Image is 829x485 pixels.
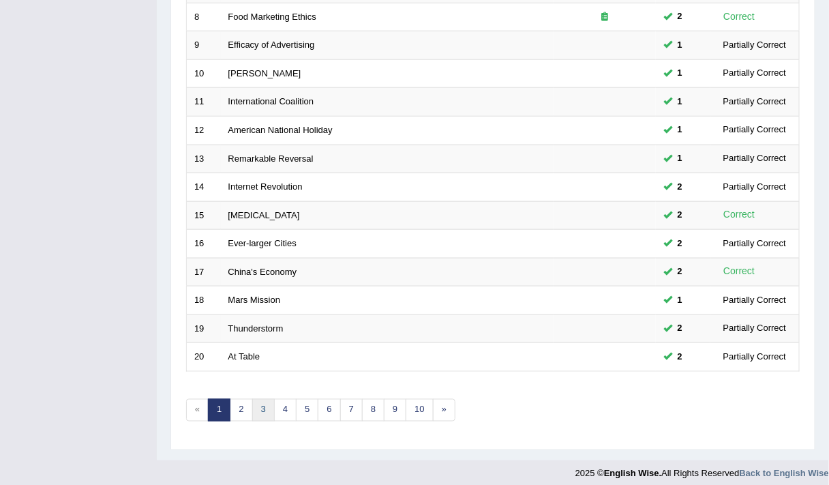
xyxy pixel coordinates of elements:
[718,9,761,25] div: Correct
[406,399,433,422] a: 10
[228,96,314,106] a: International Coalition
[718,180,792,194] div: Partially Correct
[187,31,221,60] td: 9
[228,267,297,277] a: China's Economy
[228,68,301,78] a: [PERSON_NAME]
[340,399,363,422] a: 7
[228,238,297,248] a: Ever-larger Cities
[187,145,221,173] td: 13
[187,230,221,259] td: 16
[718,207,761,223] div: Correct
[672,151,688,166] span: You can still take this question
[718,321,792,336] div: Partially Correct
[187,201,221,230] td: 15
[187,343,221,372] td: 20
[187,88,221,117] td: 11
[718,151,792,166] div: Partially Correct
[718,350,792,364] div: Partially Correct
[718,264,761,280] div: Correct
[274,399,297,422] a: 4
[228,125,333,135] a: American National Holiday
[228,40,315,50] a: Efficacy of Advertising
[228,181,303,192] a: Internet Revolution
[718,293,792,308] div: Partially Correct
[672,237,688,251] span: You can still take this question
[186,399,209,422] span: «
[718,237,792,251] div: Partially Correct
[433,399,455,422] a: »
[187,314,221,343] td: 19
[187,116,221,145] td: 12
[672,10,688,24] span: You can still take this question
[228,12,316,22] a: Food Marketing Ethics
[672,38,688,53] span: You can still take this question
[672,350,688,364] span: You can still take this question
[228,351,260,362] a: At Table
[384,399,406,422] a: 9
[672,66,688,80] span: You can still take this question
[672,123,688,137] span: You can still take this question
[561,11,648,24] div: Exam occurring question
[230,399,252,422] a: 2
[187,173,221,202] td: 14
[228,153,314,164] a: Remarkable Reversal
[187,258,221,286] td: 17
[228,295,281,305] a: Mars Mission
[672,293,688,308] span: You can still take this question
[718,66,792,80] div: Partially Correct
[604,469,661,479] strong: English Wise.
[228,210,300,220] a: [MEDICAL_DATA]
[740,469,829,479] a: Back to English Wise
[718,123,792,137] div: Partially Correct
[187,286,221,315] td: 18
[208,399,230,422] a: 1
[187,59,221,88] td: 10
[362,399,385,422] a: 8
[228,323,284,334] a: Thunderstorm
[187,3,221,31] td: 8
[718,38,792,53] div: Partially Correct
[672,321,688,336] span: You can still take this question
[672,95,688,109] span: You can still take this question
[718,95,792,109] div: Partially Correct
[318,399,340,422] a: 6
[672,208,688,222] span: You can still take this question
[672,265,688,279] span: You can still take this question
[252,399,275,422] a: 3
[672,180,688,194] span: You can still take this question
[296,399,318,422] a: 5
[575,460,829,480] div: 2025 © All Rights Reserved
